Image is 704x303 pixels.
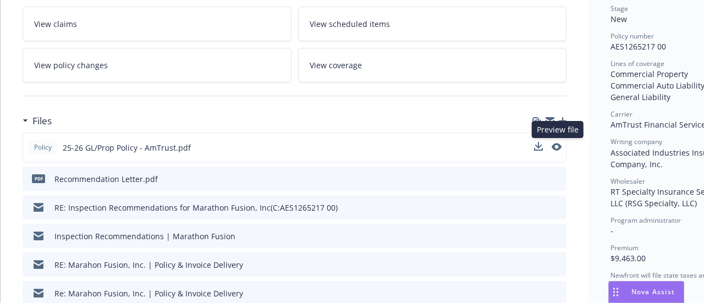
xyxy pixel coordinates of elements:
button: preview file [552,259,562,271]
span: Program administrator [610,216,681,225]
a: View coverage [298,48,567,82]
button: download file [535,288,543,299]
h3: Files [32,114,52,128]
button: preview file [552,142,562,153]
span: Wholesaler [610,177,645,186]
div: Files [23,114,52,128]
span: Premium [610,243,639,252]
button: preview file [552,230,562,242]
div: RE: Marahon Fusion, Inc. | Policy & Invoice Delivery [54,259,243,271]
div: Recommendation Letter.pdf [54,173,158,185]
span: Writing company [610,137,662,146]
button: download file [534,142,543,151]
span: View coverage [310,59,362,71]
a: View policy changes [23,48,291,82]
button: preview file [552,173,562,185]
span: 25-26 GL/Prop Policy - AmTrust.pdf [63,142,191,153]
button: preview file [552,143,562,151]
span: pdf [32,174,45,183]
span: New [610,14,627,24]
span: Policy [32,142,54,152]
button: download file [534,142,543,153]
button: download file [535,202,543,213]
span: View policy changes [34,59,108,71]
span: $9,463.00 [610,253,646,263]
span: Nova Assist [631,287,675,296]
button: preview file [552,202,562,213]
span: View scheduled items [310,18,390,30]
a: View scheduled items [298,7,567,41]
button: download file [535,230,543,242]
div: RE: Inspection Recommendations for Marathon Fusion, Inc(C:AES1265217 00) [54,202,338,213]
span: Carrier [610,109,632,119]
span: Policy number [610,31,654,41]
span: Stage [610,4,628,13]
div: Drag to move [609,282,623,302]
button: preview file [552,288,562,299]
span: View claims [34,18,77,30]
div: Re: Marahon Fusion, Inc. | Policy & Invoice Delivery [54,288,243,299]
a: View claims [23,7,291,41]
span: - [610,225,613,236]
button: download file [535,259,543,271]
div: Inspection Recommendations | Marathon Fusion [54,230,235,242]
button: Nova Assist [608,281,684,303]
button: download file [535,173,543,185]
span: Lines of coverage [610,59,664,68]
span: AES1265217 00 [610,41,666,52]
div: Preview file [532,121,584,138]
